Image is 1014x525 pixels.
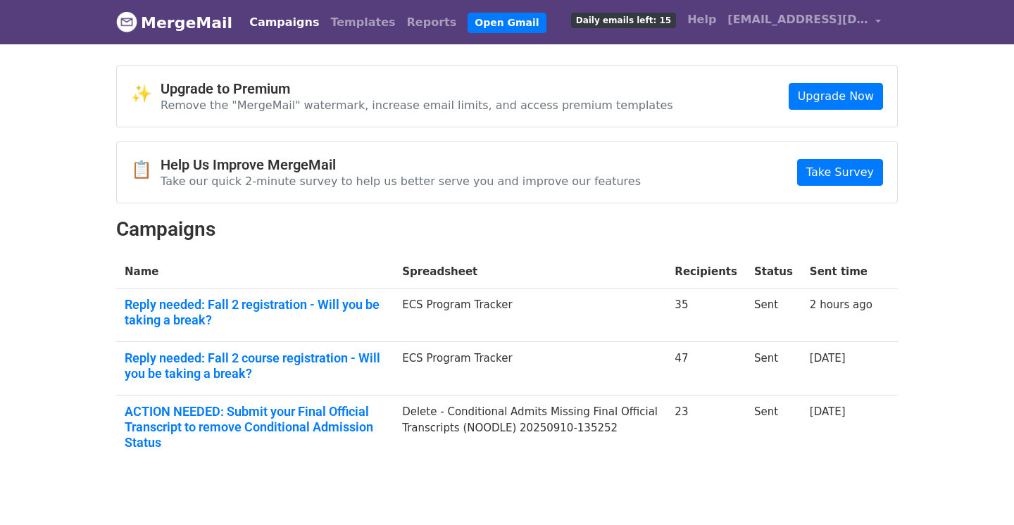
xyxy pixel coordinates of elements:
[746,255,801,289] th: Status
[116,8,232,37] a: MergeMail
[131,160,161,180] span: 📋
[746,342,801,396] td: Sent
[161,98,673,113] p: Remove the "MergeMail" watermark, increase email limits, and access premium templates
[401,8,463,37] a: Reports
[125,350,385,381] a: Reply needed: Fall 2 course registration - Will you be taking a break?
[244,8,325,37] a: Campaigns
[682,6,722,34] a: Help
[810,405,846,418] a: [DATE]
[810,352,846,365] a: [DATE]
[394,255,666,289] th: Spreadsheet
[565,6,682,34] a: Daily emails left: 15
[571,13,676,28] span: Daily emails left: 15
[789,83,883,110] a: Upgrade Now
[797,159,883,186] a: Take Survey
[116,217,898,241] h2: Campaigns
[161,80,673,97] h4: Upgrade to Premium
[131,84,161,104] span: ✨
[394,396,666,464] td: Delete - Conditional Admits Missing Final Official Transcripts (NOODLE) 20250910-135252
[801,255,881,289] th: Sent time
[810,298,872,311] a: 2 hours ago
[666,289,746,342] td: 35
[666,396,746,464] td: 23
[727,11,868,28] span: [EMAIL_ADDRESS][DOMAIN_NAME]
[394,342,666,396] td: ECS Program Tracker
[125,404,385,450] a: ACTION NEEDED: Submit your Final Official Transcript to remove Conditional Admission Status
[746,289,801,342] td: Sent
[325,8,401,37] a: Templates
[125,297,385,327] a: Reply needed: Fall 2 registration - Will you be taking a break?
[666,255,746,289] th: Recipients
[161,156,641,173] h4: Help Us Improve MergeMail
[116,255,394,289] th: Name
[746,396,801,464] td: Sent
[722,6,887,39] a: [EMAIL_ADDRESS][DOMAIN_NAME]
[666,342,746,396] td: 47
[161,174,641,189] p: Take our quick 2-minute survey to help us better serve you and improve our features
[468,13,546,33] a: Open Gmail
[394,289,666,342] td: ECS Program Tracker
[116,11,137,32] img: MergeMail logo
